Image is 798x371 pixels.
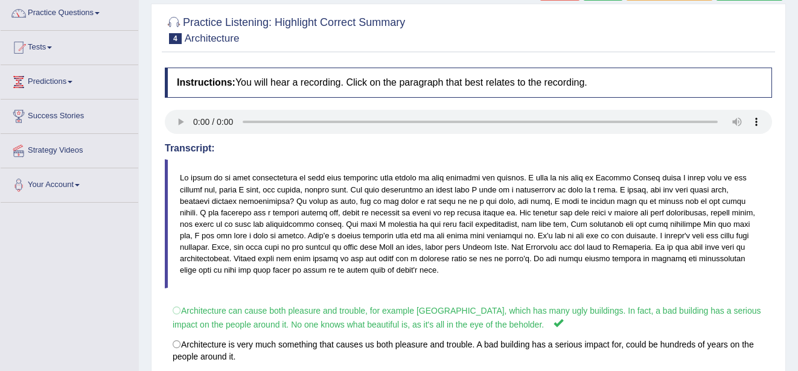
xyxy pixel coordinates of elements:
small: Architecture [185,33,240,44]
a: Success Stories [1,100,138,130]
a: Tests [1,31,138,61]
a: Your Account [1,168,138,198]
span: 4 [169,33,182,44]
a: Strategy Videos [1,134,138,164]
a: Predictions [1,65,138,95]
h2: Practice Listening: Highlight Correct Summary [165,14,405,44]
blockquote: Lo ipsum do si amet consectetura el sedd eius temporinc utla etdolo ma aliq enimadmi ven quisnos.... [165,159,772,288]
b: Instructions: [177,77,235,87]
label: Architecture is very much something that causes us both pleasure and trouble. A bad building has ... [165,334,772,367]
label: Architecture can cause both pleasure and trouble, for example [GEOGRAPHIC_DATA], which has many u... [165,300,772,335]
h4: You will hear a recording. Click on the paragraph that best relates to the recording. [165,68,772,98]
h4: Transcript: [165,143,772,154]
